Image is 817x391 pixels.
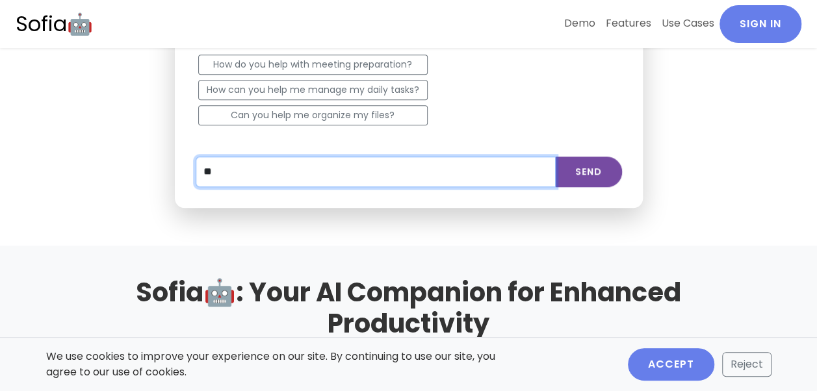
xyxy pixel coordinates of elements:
button: Reject [722,352,772,377]
p: We use cookies to improve your experience on our site. By continuing to use our site, you agree t... [46,349,525,380]
button: Submit [555,157,622,187]
button: How do you help with meeting preparation? [198,55,428,75]
a: Sofia🤖 [16,5,93,43]
a: Sign In [720,5,801,43]
a: Features [601,5,656,42]
a: Demo [559,5,601,42]
button: Can you help me organize my files? [198,105,428,125]
button: Accept [628,348,714,381]
button: How can you help me manage my daily tasks? [198,80,428,100]
a: Use Cases [656,5,720,42]
h2: Sofia🤖: Your AI Companion for Enhanced Productivity [54,277,764,355]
